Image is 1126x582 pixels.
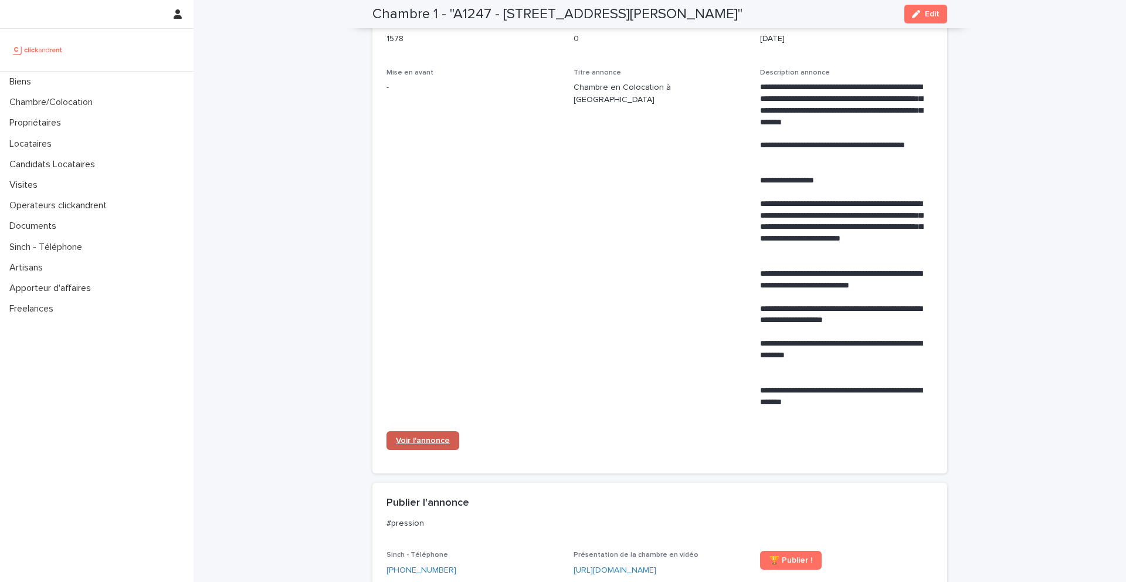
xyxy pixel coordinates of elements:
[5,97,102,108] p: Chambre/Colocation
[5,303,63,314] p: Freelances
[396,436,450,445] span: Voir l'annonce
[386,566,456,574] ringoverc2c-number-84e06f14122c: [PHONE_NUMBER]
[5,221,66,232] p: Documents
[5,138,61,150] p: Locataires
[5,242,91,253] p: Sinch - Téléphone
[760,69,830,76] span: Description annonce
[574,69,621,76] span: Titre annonce
[760,551,822,570] a: 🏆 Publier !
[904,5,947,23] button: Edit
[574,82,747,106] p: Chambre en Colocation à [GEOGRAPHIC_DATA]
[386,551,448,559] span: Sinch - Téléphone
[769,556,812,564] span: 🏆 Publier !
[386,431,459,450] a: Voir l'annonce
[386,82,559,94] p: -
[574,566,656,574] a: [URL][DOMAIN_NAME]
[372,6,742,23] h2: Chambre 1 - "A1247 - [STREET_ADDRESS][PERSON_NAME]"
[574,33,747,45] p: 0
[925,10,940,18] span: Edit
[386,33,559,45] p: 1578
[574,551,698,559] span: Présentation de la chambre en vidéo
[5,117,70,128] p: Propriétaires
[386,518,928,529] p: #pression
[5,200,116,211] p: Operateurs clickandrent
[386,497,469,510] h2: Publier l'annonce
[5,180,47,191] p: Visites
[5,76,40,87] p: Biens
[760,33,933,45] p: [DATE]
[5,262,52,273] p: Artisans
[5,159,104,170] p: Candidats Locataires
[386,69,433,76] span: Mise en avant
[5,283,100,294] p: Apporteur d'affaires
[386,564,456,577] a: [PHONE_NUMBER]
[386,566,456,574] ringoverc2c-84e06f14122c: Call with Ringover
[9,38,66,62] img: UCB0brd3T0yccxBKYDjQ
